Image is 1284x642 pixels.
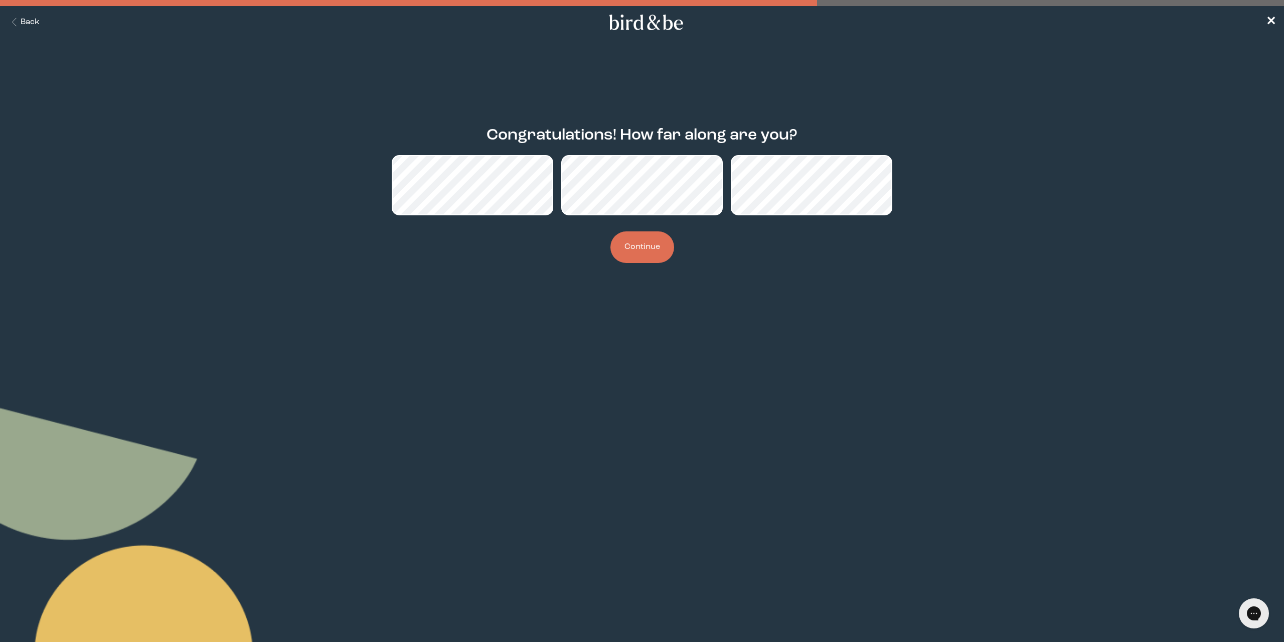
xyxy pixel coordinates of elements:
h2: Congratulations! How far along are you? [487,124,797,147]
button: Back Button [8,17,40,28]
span: ✕ [1266,16,1276,28]
button: Continue [610,231,674,263]
iframe: Gorgias live chat messenger [1234,595,1274,632]
a: ✕ [1266,14,1276,31]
